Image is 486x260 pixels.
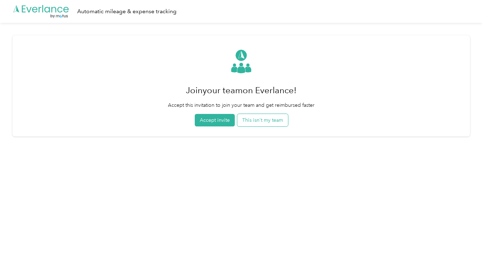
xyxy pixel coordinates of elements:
button: Accept invite [195,114,235,126]
div: Automatic mileage & expense tracking [77,7,177,16]
button: This isn't my team [237,114,288,126]
p: Accept this invitation to join your team and get reimbursed faster [168,101,314,109]
iframe: Everlance-gr Chat Button Frame [446,220,486,260]
h1: Join your team on Everlance! [168,82,314,99]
